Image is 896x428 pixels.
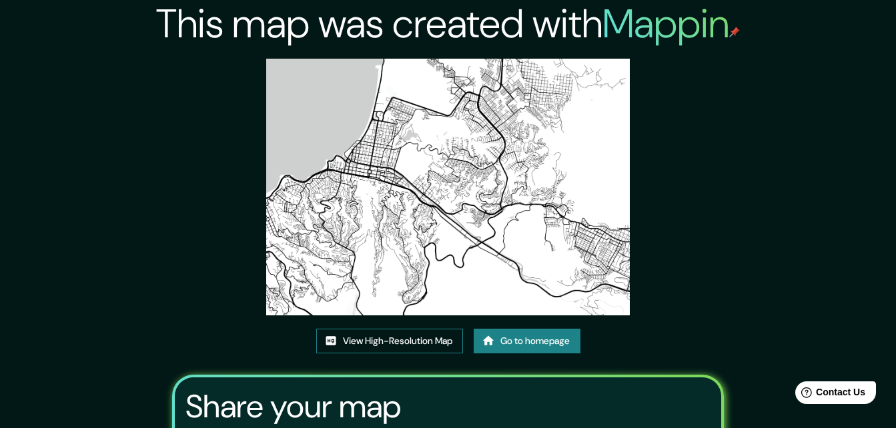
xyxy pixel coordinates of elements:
[777,376,881,413] iframe: Help widget launcher
[185,388,401,425] h3: Share your map
[474,329,580,353] a: Go to homepage
[266,59,630,315] img: created-map
[729,27,740,37] img: mappin-pin
[316,329,463,353] a: View High-Resolution Map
